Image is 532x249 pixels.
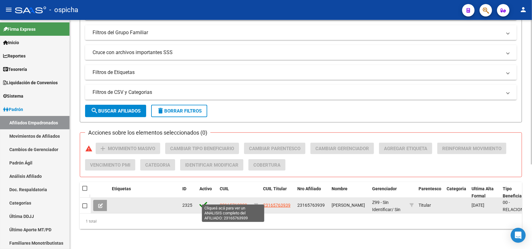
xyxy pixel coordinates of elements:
span: Parentesco [419,186,441,191]
button: Buscar Afiliados [85,105,146,117]
span: 23165763939 [263,203,290,208]
span: Gerenciador [372,186,397,191]
datatable-header-cell: Etiquetas [109,182,180,203]
span: Movimiento Masivo [108,146,155,151]
mat-icon: search [91,107,98,114]
mat-panel-title: Filtros del Grupo Familiar [93,29,502,36]
div: 1 total [80,214,522,229]
span: Borrar Filtros [157,108,202,114]
button: Movimiento Masivo [96,143,160,154]
mat-icon: delete [157,107,164,114]
datatable-header-cell: Parentesco [416,182,444,203]
span: 23165763939 [220,203,247,208]
button: Vencimiento PMI [85,159,135,171]
span: Cambiar Parentesco [249,146,300,151]
datatable-header-cell: Ultima Alta Formal [469,182,500,203]
span: Tipo Beneficiario [503,186,527,198]
span: CUIL Titular [263,186,287,191]
datatable-header-cell: Nro Afiliado [295,182,329,203]
span: Agregar Etiqueta [384,146,427,151]
div: Open Intercom Messenger [511,228,526,243]
datatable-header-cell: Nombre [329,182,370,203]
span: Nro Afiliado [297,186,321,191]
span: Tesorería [3,66,27,73]
mat-expansion-panel-header: Filtros de CSV y Categorias [85,85,517,100]
h3: Acciones sobre los elementos seleccionados (0) [85,128,210,137]
mat-icon: menu [5,6,12,13]
span: Categoria [447,186,466,191]
mat-expansion-panel-header: Cruce con archivos importantes SSS [85,45,517,60]
mat-panel-title: Cruce con archivos importantes SSS [93,49,502,56]
datatable-header-cell: ID [180,182,197,203]
span: Nombre [332,186,347,191]
button: Cobertura [248,159,285,171]
button: Identificar Modificar [180,159,243,171]
button: Cambiar Parentesco [244,143,305,154]
datatable-header-cell: Tipo Beneficiario [500,182,525,203]
span: Identificar Modificar [185,162,238,168]
span: Vencimiento PMI [90,162,130,168]
span: Reportes [3,53,26,59]
button: Agregar Etiqueta [379,143,432,154]
span: Sistema [3,93,23,99]
mat-expansion-panel-header: Filtros de Etiquetas [85,65,517,80]
span: Cambiar Tipo Beneficiario [170,146,234,151]
span: [PERSON_NAME] [332,203,365,208]
span: Reinformar Movimiento [442,146,501,151]
span: Titular [419,203,431,208]
button: Cambiar Tipo Beneficiario [165,143,239,154]
span: Etiquetas [112,186,131,191]
span: Z99 - Sin Identificar [372,200,392,212]
span: 00 - RELACION DE DEPENDENCIA [503,200,532,226]
button: Borrar Filtros [151,105,207,117]
span: Padrón [3,106,23,113]
span: Cambiar Gerenciador [315,146,369,151]
span: Firma Express [3,26,36,33]
datatable-header-cell: CUIL [217,182,252,203]
span: Liquidación de Convenios [3,79,58,86]
mat-icon: warning [85,145,93,152]
datatable-header-cell: Gerenciador [370,182,407,203]
button: Reinformar Movimiento [437,143,506,154]
datatable-header-cell: CUIL Titular [261,182,295,203]
button: Categoria [140,159,175,171]
span: 23165763939 [297,203,325,208]
datatable-header-cell: Activo [197,182,217,203]
span: 2325 [182,203,192,208]
span: CUIL [220,186,229,191]
mat-expansion-panel-header: Filtros del Grupo Familiar [85,25,517,40]
span: Activo [199,186,212,191]
div: [DATE] [472,202,498,209]
span: Ultima Alta Formal [472,186,494,198]
span: ID [182,186,186,191]
datatable-header-cell: Categoria [444,182,469,203]
span: Inicio [3,39,19,46]
span: Buscar Afiliados [91,108,141,114]
mat-icon: person [520,6,527,13]
mat-panel-title: Filtros de CSV y Categorias [93,89,502,96]
span: Categoria [145,162,170,168]
mat-icon: add [99,145,107,152]
span: - ospicha [49,3,78,17]
button: Cambiar Gerenciador [310,143,374,154]
span: Cobertura [253,162,280,168]
mat-panel-title: Filtros de Etiquetas [93,69,502,76]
